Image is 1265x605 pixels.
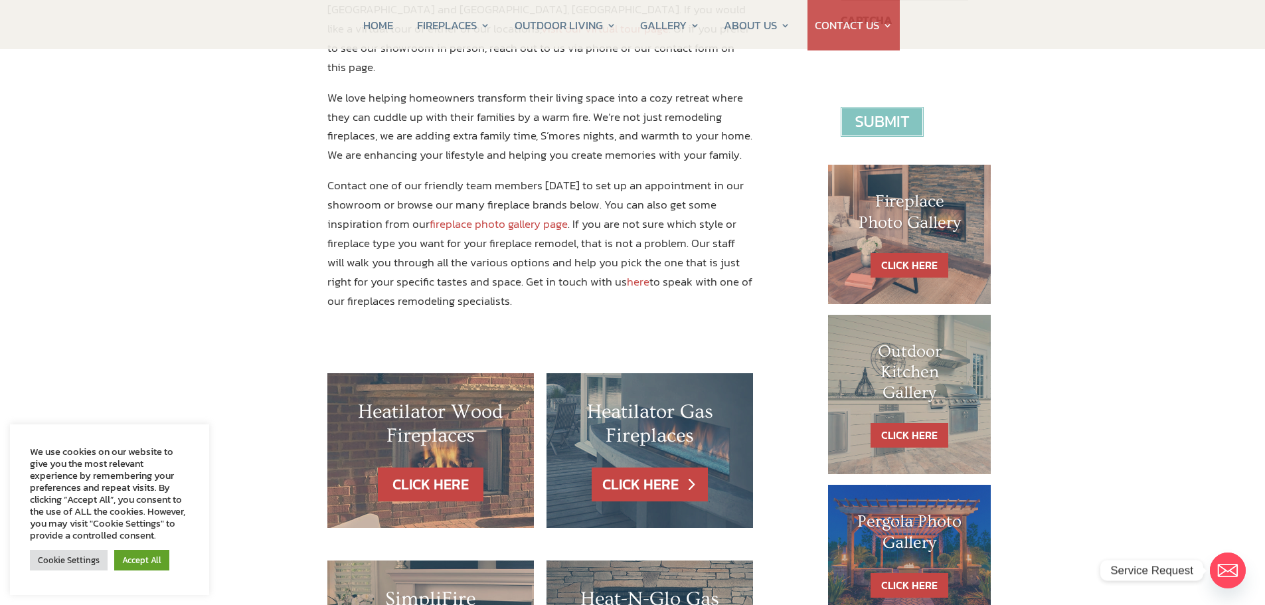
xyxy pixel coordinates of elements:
a: CLICK HERE [378,468,483,501]
h1: Pergola Photo Gallery [855,511,965,559]
a: CLICK HERE [871,573,948,598]
a: here [627,273,649,290]
iframe: reCAPTCHA [841,34,1043,86]
h2: Heatilator Wood Fireplaces [354,400,507,454]
p: We love helping homeowners transform their living space into a cozy retreat where they can cuddle... [327,88,754,177]
a: CLICK HERE [592,468,707,501]
h2: Heatilator Gas Fireplaces [573,400,726,454]
a: fireplace photo gallery page [430,215,568,232]
h1: Fireplace Photo Gallery [855,191,965,239]
a: CLICK HERE [871,253,948,278]
input: Submit [841,107,924,137]
a: Cookie Settings [30,550,108,570]
a: CLICK HERE [871,423,948,448]
p: Contact one of our friendly team members [DATE] to set up an appointment in our showroom or brows... [327,176,754,321]
h1: Outdoor Kitchen Gallery [855,341,965,410]
a: Email [1210,553,1246,588]
a: Accept All [114,550,169,570]
div: We use cookies on our website to give you the most relevant experience by remembering your prefer... [30,446,189,541]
